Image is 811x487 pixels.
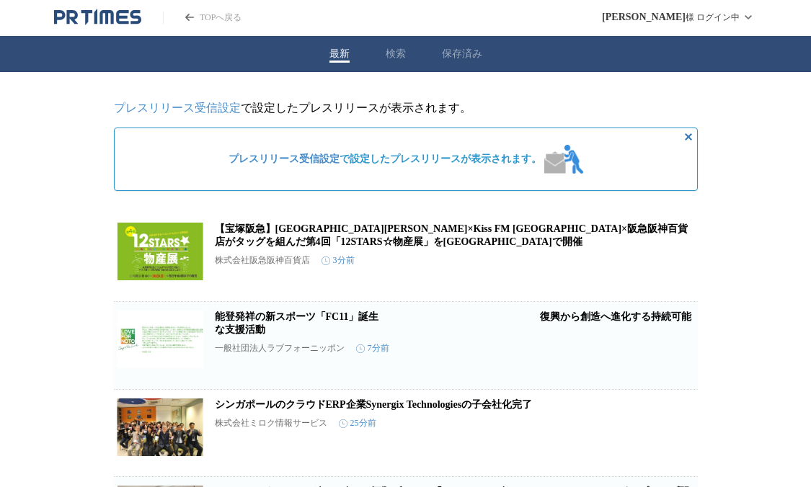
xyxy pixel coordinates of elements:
[680,128,697,146] button: 非表示にする
[54,9,141,26] a: PR TIMESのトップページはこちら
[215,223,688,247] a: 【宝塚阪急】[GEOGRAPHIC_DATA][PERSON_NAME]×Kiss FM [GEOGRAPHIC_DATA]×阪急阪神百貨店がタッグを組んだ第4回「12STARS☆物産展」を[G...
[215,399,533,410] a: シンガポールのクラウドERP企業Synergix Technologiesの子会社化完了
[602,12,686,23] span: [PERSON_NAME]
[215,342,345,354] p: 一般社団法人ラブフォーニッポン
[215,311,692,335] a: 能登発祥の新スポーツ「FC11」誕生 復興から創造へ進化する持続可能な支援活動
[339,417,376,429] time: 25分前
[229,153,541,166] span: で設定したプレスリリースが表示されます。
[356,342,389,354] time: 7分前
[117,398,203,456] img: シンガポールのクラウドERP企業Synergix Technologiesの子会社化完了
[114,101,698,116] p: で設定したプレスリリースが表示されます。
[442,48,482,61] button: 保存済み
[322,254,355,267] time: 3分前
[329,48,350,61] button: 最新
[114,102,241,114] a: プレスリリース受信設定
[229,153,340,164] a: プレスリリース受信設定
[386,48,406,61] button: 検索
[117,310,203,368] img: 能登発祥の新スポーツ「FC11」誕生 復興から創造へ進化する持続可能な支援活動
[163,12,241,24] a: PR TIMESのトップページはこちら
[117,223,203,280] img: 【宝塚阪急】兵庫県町村会×Kiss FM KOBE×阪急阪神百貨店がタッグを組んだ第4回「12STARS☆物産展」を宝塚阪急で開催
[215,254,310,267] p: 株式会社阪急阪神百貨店
[215,417,327,429] p: 株式会社ミロク情報サービス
